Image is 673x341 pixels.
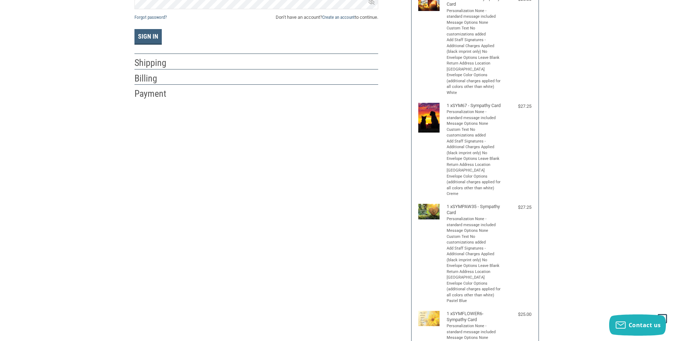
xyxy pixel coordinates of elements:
[447,8,502,20] li: Personalization None - standard message included
[276,14,378,21] span: Don’t have an account? to continue.
[134,88,176,100] h2: Payment
[447,174,502,197] li: Envelope Color Options (additional charges applied for all colors other than white) Creme
[447,335,502,341] li: Message Options None
[322,15,355,20] a: Create an account
[447,228,502,234] li: Message Options None
[503,204,531,211] div: $27.25
[609,314,666,336] button: Contact us
[447,234,502,246] li: Custom Text No customizations added
[447,263,502,269] li: Envelope Options Leave Blank
[134,57,176,69] h2: Shipping
[447,26,502,37] li: Custom Text No customizations added
[447,127,502,139] li: Custom Text No customizations added
[447,216,502,228] li: Personalization None - standard message included
[447,204,502,216] h4: 1 x SYMPAW35 - Sympathy Card
[134,73,176,84] h2: Billing
[447,37,502,55] li: Add Staff Signatures - Additional Charges Applied (black imprint only) No
[447,311,502,323] h4: 1 x SYMFLOWER6- Sympathy Card
[447,156,502,162] li: Envelope Options Leave Blank
[447,281,502,304] li: Envelope Color Options (additional charges applied for all colors other than white) Pastel Blue
[134,29,162,45] button: Sign In
[447,246,502,263] li: Add Staff Signatures - Additional Charges Applied (black imprint only) No
[447,55,502,61] li: Envelope Options Leave Blank
[447,121,502,127] li: Message Options None
[447,20,502,26] li: Message Options None
[447,61,502,72] li: Return Address Location [GEOGRAPHIC_DATA]
[447,162,502,174] li: Return Address Location [GEOGRAPHIC_DATA]
[447,269,502,281] li: Return Address Location [GEOGRAPHIC_DATA]
[629,321,661,329] span: Contact us
[503,311,531,318] div: $25.00
[134,15,167,20] a: Forgot password?
[447,323,502,335] li: Personalization None - standard message included
[447,139,502,156] li: Add Staff Signatures - Additional Charges Applied (black imprint only) No
[503,103,531,110] div: $27.25
[447,103,502,108] h4: 1 x SYM67 - Sympathy Card
[447,72,502,96] li: Envelope Color Options (additional charges applied for all colors other than white) White
[447,109,502,121] li: Personalization None - standard message included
